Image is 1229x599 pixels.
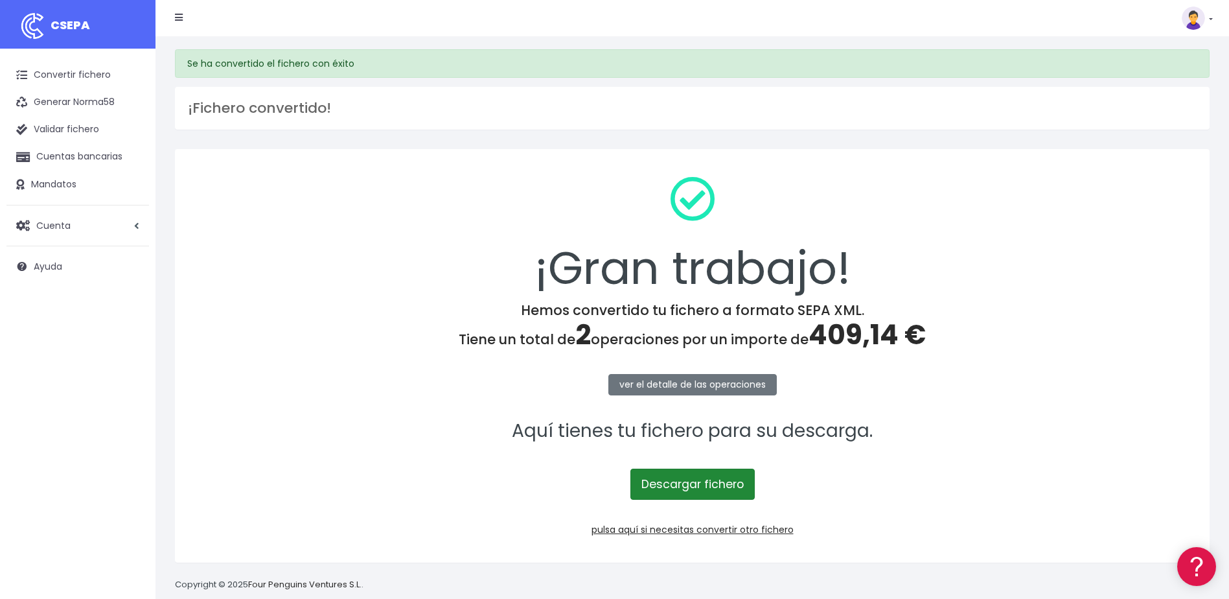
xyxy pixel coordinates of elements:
div: Se ha convertido el fichero con éxito [175,49,1210,78]
a: Four Penguins Ventures S.L. [248,578,362,591]
span: Cuenta [36,218,71,231]
p: Copyright © 2025 . [175,578,363,592]
a: Validar fichero [6,116,149,143]
a: Cuenta [6,212,149,239]
span: CSEPA [51,17,90,33]
img: profile [1182,6,1205,30]
a: ver el detalle de las operaciones [608,374,777,395]
p: Aquí tienes tu fichero para su descarga. [192,417,1193,446]
h4: Hemos convertido tu fichero a formato SEPA XML. Tiene un total de operaciones por un importe de [192,302,1193,351]
a: Convertir fichero [6,62,149,89]
div: ¡Gran trabajo! [192,166,1193,302]
h3: ¡Fichero convertido! [188,100,1197,117]
a: Mandatos [6,171,149,198]
a: pulsa aquí si necesitas convertir otro fichero [592,523,794,536]
a: Ayuda [6,253,149,280]
span: Ayuda [34,260,62,273]
img: logo [16,10,49,42]
a: Cuentas bancarias [6,143,149,170]
a: Generar Norma58 [6,89,149,116]
span: 409,14 € [809,316,926,354]
a: Descargar fichero [630,469,755,500]
span: 2 [575,316,591,354]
